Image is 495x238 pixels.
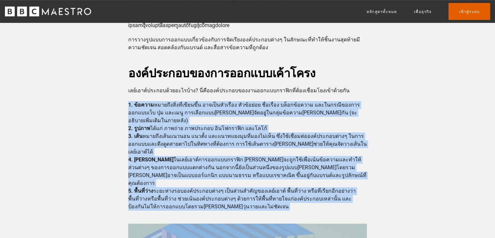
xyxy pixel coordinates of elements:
font: เข้าสู่ระบบ [459,9,480,14]
font: หลักสูตรทั้งหมด [366,9,397,14]
font: ระยะห่างรอบองค์ประกอบต่างๆ เป็นส่วนสำคัญของเลย์เอาต์ พื้นที่ว่าง หรือที่เรียกอีกอย่างว่า พื้นที่ว... [128,188,356,210]
a: เพื่อธุรกิจ [414,8,432,15]
svg: บีบีซี มาเอสโตร [5,7,91,16]
font: หมายถึงสิ่งที่เขียนขึ้น อาจเป็นหัวเรื่อง หัวข้อย่อย ชื่อเรื่อง บล็อกข้อความ และในกรณีของการออกแบบ... [128,102,360,124]
font: 3. เส้น [128,133,143,139]
a: หลักสูตรทั้งหมด [366,8,397,15]
font: เพื่อธุรกิจ [414,9,432,14]
font: เลย์เอาต์ประกอบด้วยอะไรบ้าง? นี่คือองค์ประกอบของงานออกแบบกราฟิกที่ต้องเชื่อมโยงเข้าด้วยกัน [128,87,350,94]
font: 1. ข้อความ [128,102,154,108]
font: 5. พื้นที่ว่าง [128,188,153,194]
nav: หลัก [366,3,490,20]
a: เข้าสู่ระบบ [448,3,490,20]
font: หมายถึงเส้นแนวนอน แนวตั้ง และแนวทแยงมุมที่มองไม่เห็น ซึ่งใช้เชื่อมต่อองค์ประกอบต่างๆ ในการออกแบบแ... [128,133,367,155]
font: 4. [PERSON_NAME] [128,156,173,163]
font: การวางรูปแบบการออกแบบเกี่ยวข้องกับการจัดเรียงองค์ประกอบต่างๆ ในลักษณะที่ทำให้ชิ้นงานสุดท้ายมีความ... [128,37,360,51]
font: ได้แก่ ภาพถ่าย ภาพประกอบ อินโฟกราฟิก และโลโก้ [150,125,267,131]
font: องค์ประกอบของการออกแบบเค้าโครง [128,65,315,80]
font: 2. รูปภาพ [128,125,150,131]
font: ในเลย์เอาต์การออกแบบกราฟิก [PERSON_NAME]จะถูกใช้เพื่อเน้นข้อความและทำให้ส่วนต่างๆ ของการออกแบบแตก... [128,156,366,186]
